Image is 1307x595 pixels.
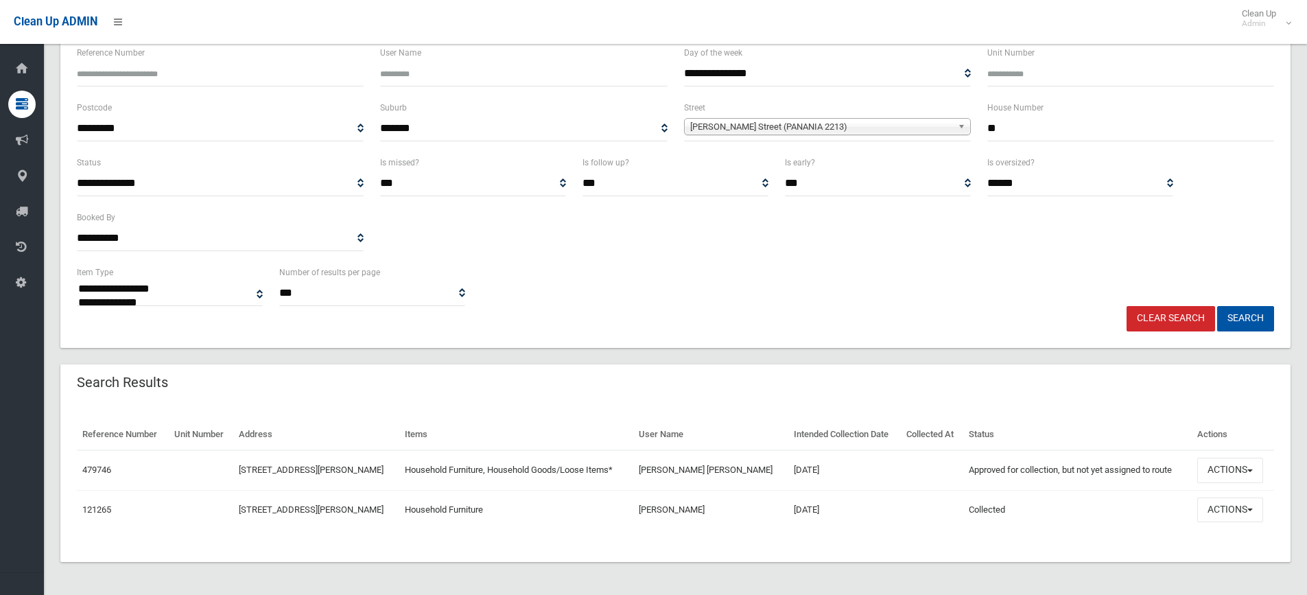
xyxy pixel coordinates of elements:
label: Is early? [785,155,815,170]
label: Is follow up? [582,155,629,170]
label: Postcode [77,100,112,115]
label: Status [77,155,101,170]
label: Street [684,100,705,115]
th: User Name [633,419,788,450]
td: Collected [963,490,1192,529]
label: Number of results per page [279,265,380,280]
td: Household Furniture [399,490,633,529]
label: Booked By [77,210,115,225]
label: Is missed? [380,155,419,170]
td: [PERSON_NAME] [PERSON_NAME] [633,450,788,490]
label: Suburb [380,100,407,115]
td: Approved for collection, but not yet assigned to route [963,450,1192,490]
label: Reference Number [77,45,145,60]
th: Collected At [901,419,963,450]
td: [DATE] [788,490,902,529]
th: Reference Number [77,419,169,450]
span: Clean Up ADMIN [14,15,97,28]
label: House Number [987,100,1044,115]
td: Household Furniture, Household Goods/Loose Items* [399,450,633,490]
label: Item Type [77,265,113,280]
th: Intended Collection Date [788,419,902,450]
header: Search Results [60,369,185,396]
th: Actions [1192,419,1274,450]
a: [STREET_ADDRESS][PERSON_NAME] [239,465,384,475]
a: 121265 [82,504,111,515]
small: Admin [1242,19,1276,29]
button: Actions [1197,498,1263,523]
a: Clear Search [1127,306,1215,331]
th: Status [963,419,1192,450]
td: [DATE] [788,450,902,490]
button: Actions [1197,458,1263,483]
a: 479746 [82,465,111,475]
a: [STREET_ADDRESS][PERSON_NAME] [239,504,384,515]
th: Unit Number [169,419,233,450]
label: Day of the week [684,45,742,60]
th: Address [233,419,400,450]
th: Items [399,419,633,450]
button: Search [1217,306,1274,331]
span: [PERSON_NAME] Street (PANANIA 2213) [690,119,952,135]
label: Unit Number [987,45,1035,60]
td: [PERSON_NAME] [633,490,788,529]
label: Is oversized? [987,155,1035,170]
label: User Name [380,45,421,60]
span: Clean Up [1235,8,1290,29]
